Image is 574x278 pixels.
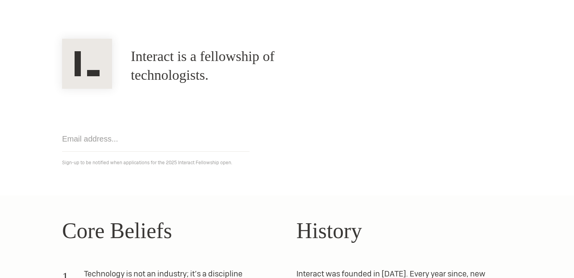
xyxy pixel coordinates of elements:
[296,214,512,247] h2: History
[62,158,512,167] p: Sign-up to be notified when applications for the 2025 Interact Fellowship open.
[62,126,250,152] input: Email address...
[62,214,278,247] h2: Core Beliefs
[62,39,112,89] img: Interact Logo
[131,47,342,85] h1: Interact is a fellowship of technologists.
